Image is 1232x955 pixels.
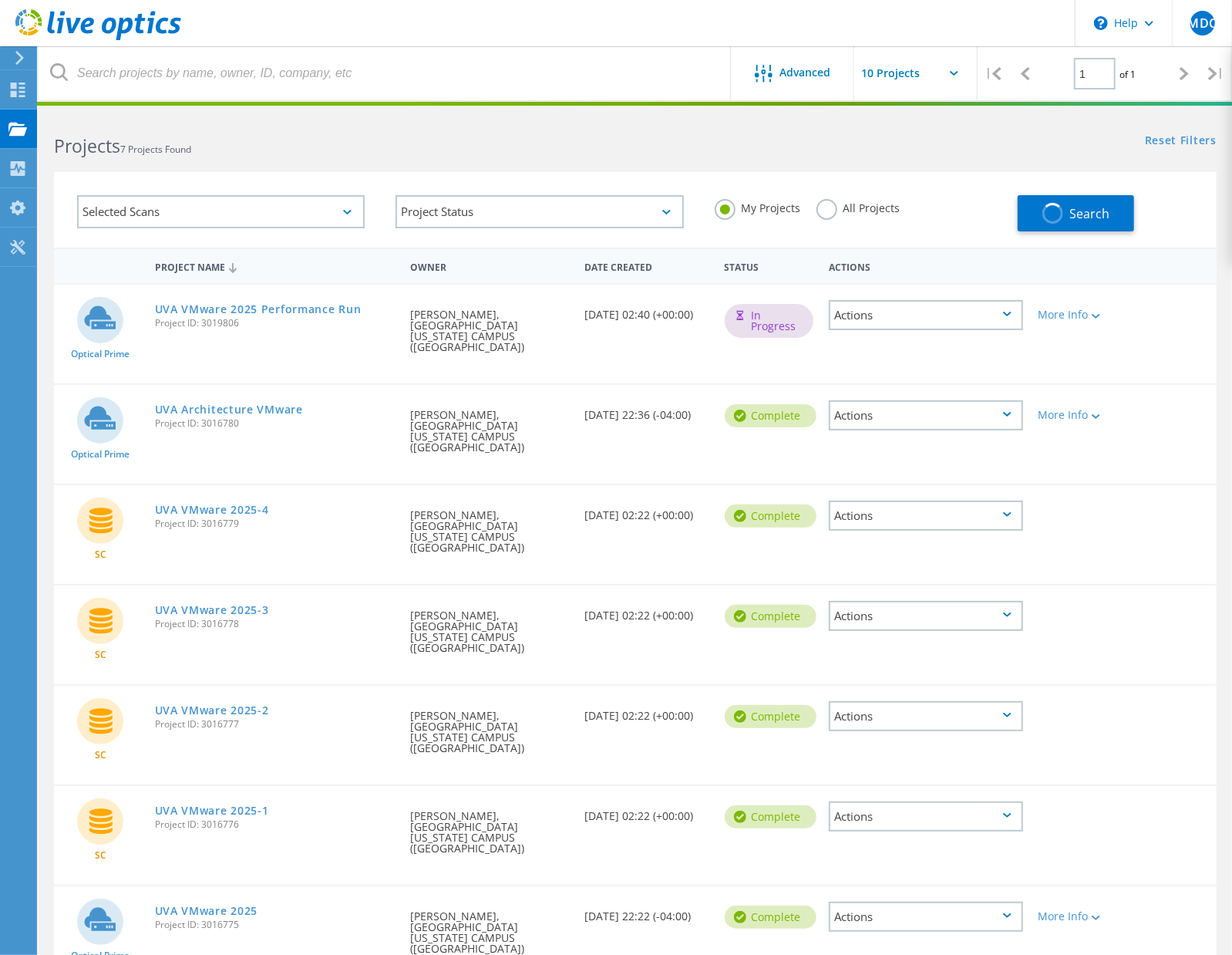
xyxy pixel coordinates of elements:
[725,805,816,828] div: Complete
[77,195,365,228] div: Selected Scans
[402,385,577,468] div: [PERSON_NAME], [GEOGRAPHIC_DATA][US_STATE] CAMPUS ([GEOGRAPHIC_DATA])
[155,304,362,315] a: UVA VMware 2025 Performance Run
[577,686,717,737] div: [DATE] 02:22 (+00:00)
[1145,135,1217,148] a: Reset Filters
[120,143,191,156] span: 7 Projects Found
[155,519,396,528] span: Project ID: 3016779
[71,349,130,359] span: Optical Prime
[95,650,106,660] span: SC
[95,550,106,559] span: SC
[155,820,396,829] span: Project ID: 3016776
[155,720,396,729] span: Project ID: 3016777
[1094,16,1108,30] svg: \n
[717,251,822,280] div: Status
[155,705,269,716] a: UVA VMware 2025-2
[71,450,130,459] span: Optical Prime
[577,285,717,336] div: [DATE] 02:40 (+00:00)
[577,786,717,837] div: [DATE] 02:22 (+00:00)
[402,285,577,368] div: [PERSON_NAME], [GEOGRAPHIC_DATA][US_STATE] CAMPUS ([GEOGRAPHIC_DATA])
[725,504,816,528] div: Complete
[402,786,577,869] div: [PERSON_NAME], [GEOGRAPHIC_DATA][US_STATE] CAMPUS ([GEOGRAPHIC_DATA])
[725,404,816,427] div: Complete
[155,319,396,328] span: Project ID: 3019806
[829,501,1022,531] div: Actions
[155,920,396,930] span: Project ID: 3016775
[1038,911,1116,922] div: More Info
[816,199,900,214] label: All Projects
[1119,68,1136,81] span: of 1
[1018,195,1134,231] button: Search
[155,504,269,515] a: UVA VMware 2025-4
[829,701,1022,731] div: Actions
[725,906,816,929] div: Complete
[402,251,577,280] div: Owner
[147,251,403,281] div: Project Name
[577,485,717,536] div: [DATE] 02:22 (+00:00)
[402,485,577,569] div: [PERSON_NAME], [GEOGRAPHIC_DATA][US_STATE] CAMPUS ([GEOGRAPHIC_DATA])
[95,751,106,760] span: SC
[577,251,717,280] div: Date Created
[725,304,814,338] div: In Progress
[402,686,577,769] div: [PERSON_NAME], [GEOGRAPHIC_DATA][US_STATE] CAMPUS ([GEOGRAPHIC_DATA])
[1188,17,1217,29] span: MDC
[1069,205,1109,222] span: Search
[829,400,1022,430] div: Actions
[577,385,717,436] div: [DATE] 22:36 (-04:00)
[95,851,106,860] span: SC
[402,585,577,669] div: [PERSON_NAME], [GEOGRAPHIC_DATA][US_STATE] CAMPUS ([GEOGRAPHIC_DATA])
[821,251,1030,280] div: Actions
[829,902,1022,932] div: Actions
[396,195,683,228] div: Project Status
[715,199,801,214] label: My Projects
[978,46,1009,101] div: |
[1038,410,1116,420] div: More Info
[725,705,816,728] div: Complete
[829,601,1022,631] div: Actions
[829,801,1022,832] div: Actions
[577,886,717,937] div: [DATE] 22:22 (-04:00)
[155,419,396,428] span: Project ID: 3016780
[1200,46,1232,101] div: |
[780,67,831,78] span: Advanced
[829,300,1022,330] div: Actions
[725,605,816,628] div: Complete
[577,585,717,636] div: [DATE] 02:22 (+00:00)
[155,404,303,415] a: UVA Architecture VMware
[155,605,269,616] a: UVA VMware 2025-3
[155,619,396,629] span: Project ID: 3016778
[39,46,732,100] input: Search projects by name, owner, ID, company, etc
[155,805,269,816] a: UVA VMware 2025-1
[155,906,258,916] a: UVA VMware 2025
[1038,309,1116,320] div: More Info
[15,32,181,43] a: Live Optics Dashboard
[54,133,120,158] b: Projects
